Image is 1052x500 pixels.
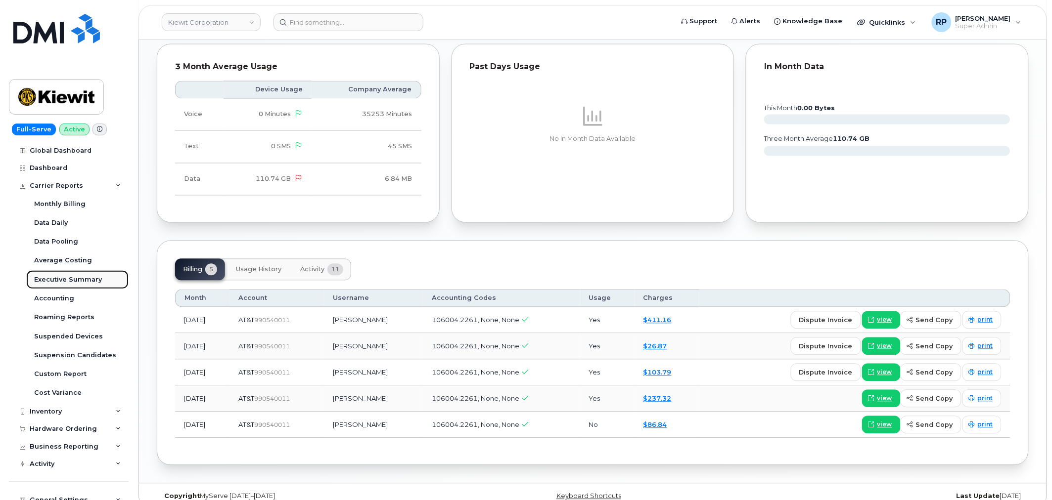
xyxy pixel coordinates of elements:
span: dispute invoice [799,368,853,377]
button: send copy [901,416,961,434]
th: Company Average [312,81,421,99]
td: 35253 Minutes [312,99,421,131]
span: view [877,394,892,403]
span: print [978,342,993,351]
td: Text [175,131,224,163]
div: Quicklinks [851,12,923,32]
text: three month average [764,135,870,143]
td: Data [175,164,224,196]
span: Super Admin [956,22,1011,30]
span: AT&T [238,369,254,376]
a: $103.79 [643,369,672,376]
th: Usage [580,290,635,307]
span: 0 SMS [271,143,291,150]
tspan: 110.74 GB [833,135,870,143]
a: Keyboard Shortcuts [556,493,621,500]
a: Knowledge Base [768,11,850,31]
tspan: 0.00 Bytes [798,105,835,112]
span: 990540011 [254,369,290,376]
div: In Month Data [764,62,1010,72]
span: view [877,420,892,429]
span: 106004.2261, None, None [432,421,519,429]
span: send copy [916,342,953,351]
button: send copy [901,337,961,355]
td: [DATE] [175,412,229,438]
td: [DATE] [175,360,229,386]
span: [PERSON_NAME] [956,14,1011,22]
span: Activity [300,266,324,274]
span: Knowledge Base [783,16,843,26]
td: [PERSON_NAME] [324,307,423,333]
td: No [580,412,635,438]
td: [PERSON_NAME] [324,333,423,360]
a: print [962,364,1002,381]
a: print [962,416,1002,434]
th: Username [324,290,423,307]
button: dispute invoice [791,364,861,381]
td: Yes [580,307,635,333]
a: $411.16 [643,316,672,324]
td: 45 SMS [312,131,421,163]
th: Charges [635,290,699,307]
a: view [862,364,901,381]
div: 3 Month Average Usage [175,62,421,72]
span: AT&T [238,421,254,429]
a: $26.87 [643,342,667,350]
span: print [978,394,993,403]
span: send copy [916,316,953,325]
span: RP [936,16,947,28]
a: view [862,390,901,408]
strong: Copyright [164,493,200,500]
input: Find something... [274,13,423,31]
a: print [962,311,1002,329]
span: print [978,420,993,429]
span: 106004.2261, None, None [432,395,519,403]
span: view [877,368,892,377]
p: No In Month Data Available [470,135,716,144]
span: view [877,342,892,351]
span: view [877,316,892,325]
span: Alerts [740,16,761,26]
td: Yes [580,386,635,412]
td: [DATE] [175,386,229,412]
text: this month [764,105,835,112]
a: print [962,337,1002,355]
span: dispute invoice [799,342,853,351]
td: 6.84 MB [312,164,421,196]
span: Support [690,16,718,26]
a: view [862,416,901,434]
button: dispute invoice [791,337,861,355]
td: [PERSON_NAME] [324,412,423,438]
span: 106004.2261, None, None [432,369,519,376]
iframe: Messenger Launcher [1009,457,1045,493]
span: print [978,368,993,377]
a: print [962,390,1002,408]
td: Yes [580,360,635,386]
a: Kiewit Corporation [162,13,261,31]
button: send copy [901,390,961,408]
th: Account [229,290,324,307]
th: Month [175,290,229,307]
span: Quicklinks [869,18,906,26]
span: send copy [916,368,953,377]
span: 11 [327,264,343,276]
div: Past Days Usage [470,62,716,72]
th: Accounting Codes [423,290,580,307]
span: dispute invoice [799,316,853,325]
th: Device Usage [224,81,312,99]
span: AT&T [238,316,254,324]
td: [DATE] [175,333,229,360]
td: [PERSON_NAME] [324,386,423,412]
a: Alerts [725,11,768,31]
td: [DATE] [175,307,229,333]
button: send copy [901,364,961,381]
span: send copy [916,394,953,404]
td: Yes [580,333,635,360]
button: send copy [901,311,961,329]
span: 106004.2261, None, None [432,316,519,324]
td: [PERSON_NAME] [324,360,423,386]
a: view [862,311,901,329]
span: Usage History [236,266,281,274]
span: 990540011 [254,343,290,350]
a: $86.84 [643,421,667,429]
